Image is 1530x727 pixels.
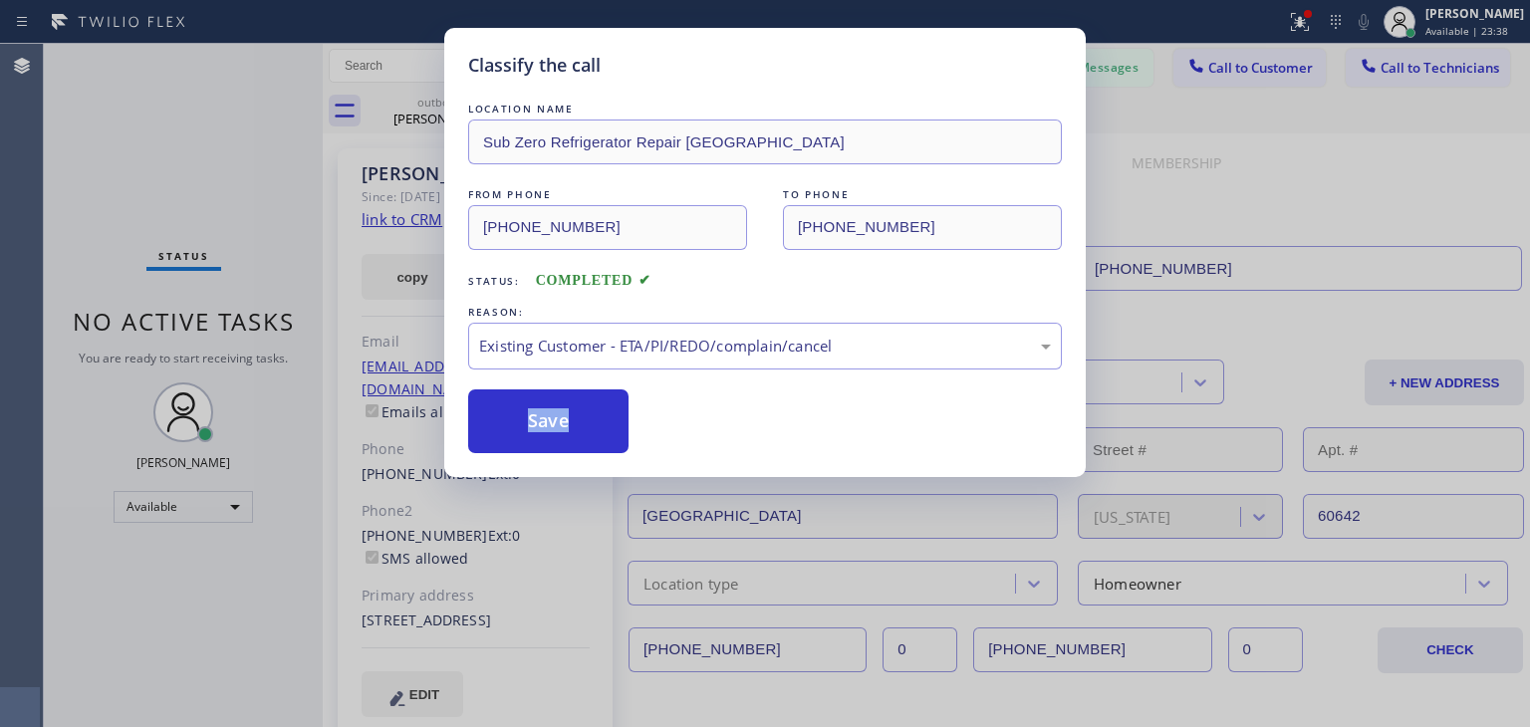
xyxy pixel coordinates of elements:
[479,335,1051,358] div: Existing Customer - ETA/PI/REDO/complain/cancel
[783,205,1062,250] input: To phone
[468,205,747,250] input: From phone
[468,389,629,453] button: Save
[468,52,601,79] h5: Classify the call
[536,273,651,288] span: COMPLETED
[468,184,747,205] div: FROM PHONE
[468,99,1062,120] div: LOCATION NAME
[783,184,1062,205] div: TO PHONE
[468,274,520,288] span: Status:
[468,302,1062,323] div: REASON:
